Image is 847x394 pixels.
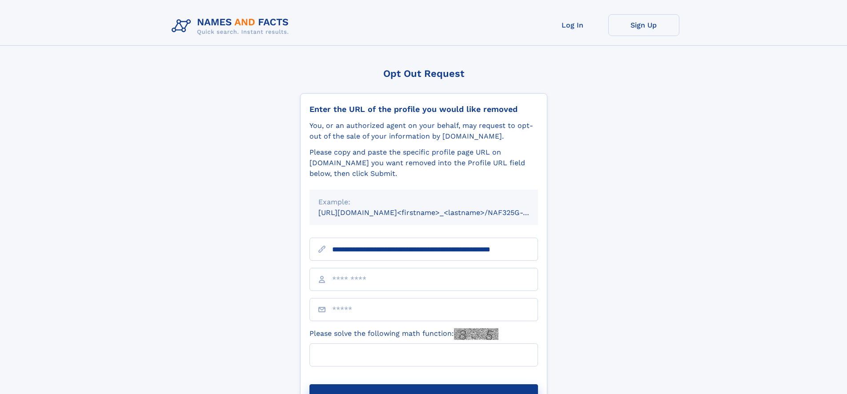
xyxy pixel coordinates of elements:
[537,14,608,36] a: Log In
[309,104,538,114] div: Enter the URL of the profile you would like removed
[318,197,529,207] div: Example:
[300,68,547,79] div: Opt Out Request
[309,328,498,340] label: Please solve the following math function:
[168,14,296,38] img: Logo Names and Facts
[309,120,538,142] div: You, or an authorized agent on your behalf, may request to opt-out of the sale of your informatio...
[318,208,555,217] small: [URL][DOMAIN_NAME]<firstname>_<lastname>/NAF325G-xxxxxxxx
[309,147,538,179] div: Please copy and paste the specific profile page URL on [DOMAIN_NAME] you want removed into the Pr...
[608,14,679,36] a: Sign Up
